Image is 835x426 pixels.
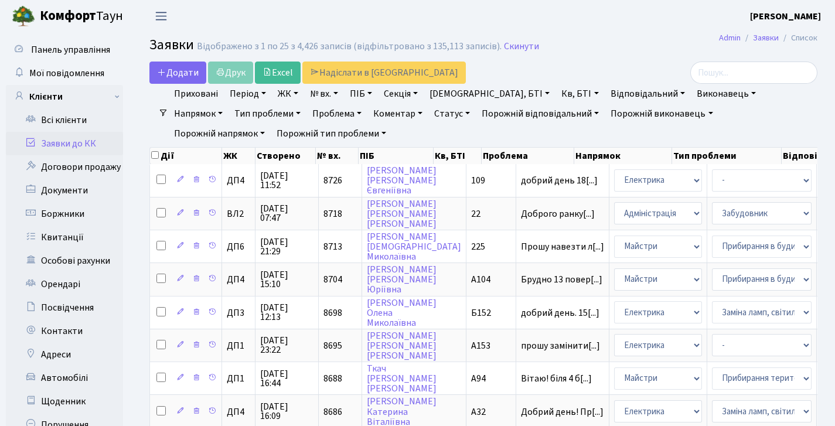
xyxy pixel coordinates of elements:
a: ПІБ [345,84,377,104]
a: Період [225,84,271,104]
span: [DATE] 21:29 [260,237,313,256]
span: прошу замінити[...] [521,339,600,352]
span: А104 [471,273,490,286]
a: [PERSON_NAME]ОленаМиколаївна [367,297,437,329]
th: Напрямок [574,148,672,164]
a: Боржники [6,202,123,226]
span: ДП1 [227,374,250,383]
span: А32 [471,405,486,418]
th: Дії [150,148,222,164]
th: ЖК [222,148,255,164]
a: Квитанції [6,226,123,249]
span: ДП1 [227,341,250,350]
span: 8726 [323,174,342,187]
span: 8698 [323,306,342,319]
a: Заявки до КК [6,132,123,155]
span: ДП4 [227,407,250,417]
a: [PERSON_NAME][PERSON_NAME]Юріївна [367,263,437,296]
a: [PERSON_NAME] [750,9,821,23]
a: Панель управління [6,38,123,62]
span: Панель управління [31,43,110,56]
a: Орендарі [6,272,123,296]
a: [PERSON_NAME][PERSON_NAME][PERSON_NAME] [367,329,437,362]
a: Всі клієнти [6,108,123,132]
a: Контакти [6,319,123,343]
a: [PERSON_NAME][PERSON_NAME][PERSON_NAME] [367,197,437,230]
img: logo.png [12,5,35,28]
span: Прошу навезти л[...] [521,240,604,253]
span: 8713 [323,240,342,253]
span: добрий день. 15[...] [521,306,599,319]
span: 8688 [323,372,342,385]
a: Клієнти [6,85,123,108]
span: [DATE] 23:22 [260,336,313,355]
span: Додати [157,66,199,79]
th: Створено [255,148,316,164]
span: 225 [471,240,485,253]
a: Статус [430,104,475,124]
span: 22 [471,207,480,220]
div: Відображено з 1 по 25 з 4,426 записів (відфільтровано з 135,113 записів). [197,41,502,52]
a: Порожній виконавець [606,104,717,124]
a: ЖК [273,84,303,104]
nav: breadcrumb [701,26,835,50]
span: Мої повідомлення [29,67,104,80]
span: Вітаю! біля 4 б[...] [521,372,592,385]
span: ДП4 [227,176,250,185]
a: Ткач[PERSON_NAME][PERSON_NAME] [367,362,437,395]
span: 8718 [323,207,342,220]
span: ДП6 [227,242,250,251]
a: Договори продажу [6,155,123,179]
button: Переключити навігацію [146,6,176,26]
span: Добрий день! Пр[...] [521,405,604,418]
span: [DATE] 12:13 [260,303,313,322]
span: 8695 [323,339,342,352]
span: 8686 [323,405,342,418]
a: Admin [719,32,741,44]
a: Приховані [169,84,223,104]
span: [DATE] 11:52 [260,171,313,190]
span: ВЛ2 [227,209,250,219]
span: [DATE] 16:09 [260,402,313,421]
th: ПІБ [359,148,433,164]
a: Особові рахунки [6,249,123,272]
span: [DATE] 07:47 [260,204,313,223]
span: [DATE] 15:10 [260,270,313,289]
span: ДП3 [227,308,250,318]
a: Автомобілі [6,366,123,390]
a: Коментар [369,104,427,124]
b: Комфорт [40,6,96,25]
a: [DEMOGRAPHIC_DATA], БТІ [425,84,554,104]
a: Додати [149,62,206,84]
th: Кв, БТІ [434,148,482,164]
span: ДП4 [227,275,250,284]
span: А153 [471,339,490,352]
span: [DATE] 16:44 [260,369,313,388]
span: 109 [471,174,485,187]
a: Кв, БТІ [557,84,603,104]
span: добрий день 18[...] [521,174,598,187]
span: Таун [40,6,123,26]
a: Excel [255,62,301,84]
a: Відповідальний [606,84,690,104]
a: Секція [379,84,422,104]
a: Напрямок [169,104,227,124]
a: [PERSON_NAME][PERSON_NAME]Євгеніївна [367,164,437,197]
a: Порожній тип проблеми [272,124,391,144]
a: Мої повідомлення [6,62,123,85]
a: Адреси [6,343,123,366]
span: Б152 [471,306,491,319]
a: Щоденник [6,390,123,413]
a: Документи [6,179,123,202]
a: Заявки [753,32,779,44]
input: Пошук... [690,62,817,84]
a: Посвідчення [6,296,123,319]
a: Скинути [504,41,539,52]
th: Проблема [482,148,574,164]
span: Доброго ранку[...] [521,207,595,220]
span: Заявки [149,35,194,55]
a: Порожній напрямок [169,124,270,144]
span: 8704 [323,273,342,286]
a: Тип проблеми [230,104,305,124]
th: № вх. [316,148,359,164]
